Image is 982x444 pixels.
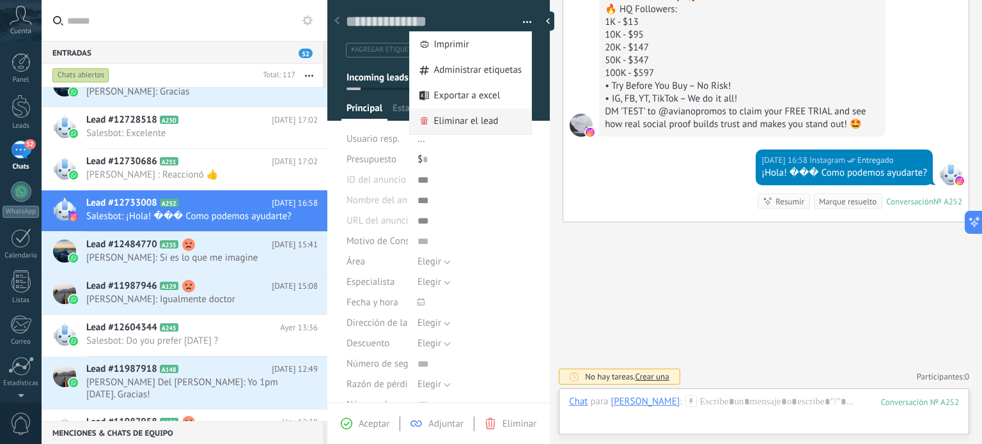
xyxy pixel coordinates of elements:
[347,313,408,333] div: Dirección de la clínica
[272,280,318,293] span: [DATE] 15:08
[69,295,78,304] img: waba.svg
[280,321,318,334] span: Ayer 13:36
[933,196,962,207] div: № A252
[570,114,593,137] span: Lottie
[86,197,157,210] span: Lead #12733008
[605,105,880,131] div: DM 'TEST' to @avianopromos to claim your FREE TRIAL and see how real social proof builds trust an...
[347,318,437,328] span: Dirección de la clínica
[160,240,178,249] span: A235
[417,276,441,288] span: Elegir
[3,122,40,130] div: Leads
[417,272,451,293] button: Elegir
[417,149,531,170] div: $
[605,16,880,29] div: 1K - $13
[775,195,804,208] div: Resumir
[347,277,394,287] span: Especialista
[24,139,35,149] span: 52
[965,371,969,382] span: 0
[160,418,178,426] span: A109
[347,374,408,395] div: Razón de pérdida
[417,378,441,390] span: Elegir
[52,68,109,83] div: Chats abiertos
[160,199,178,207] span: A252
[605,67,880,80] div: 100K - $597
[86,293,293,305] span: [PERSON_NAME]: Igualmente doctor
[347,236,425,246] span: Motivo de Consulta
[3,163,40,171] div: Chats
[42,356,327,409] a: Lead #11987918 A148 [DATE] 12:49 [PERSON_NAME] Del [PERSON_NAME]: Yo 1pm [DATE]. Gracias!
[347,339,389,348] span: Descuento
[69,378,78,387] img: waba.svg
[42,107,327,148] a: Lead #12728518 A250 [DATE] 17:02 Salesbot: Excelente
[160,323,178,332] span: A245
[272,238,318,251] span: [DATE] 15:41
[69,254,78,263] img: waba.svg
[272,363,318,376] span: [DATE] 12:49
[86,238,157,251] span: Lead #12484770
[347,333,408,354] div: Descuento
[42,421,323,444] div: Menciones & Chats de equipo
[417,317,441,329] span: Elegir
[86,363,157,376] span: Lead #11987918
[417,337,441,349] span: Elegir
[86,127,293,139] span: Salesbot: Excelente
[3,252,40,260] div: Calendario
[428,418,464,430] span: Adjuntar
[86,114,157,126] span: Lead #12728518
[434,83,501,109] span: Exportar a excel
[605,54,880,67] div: 50K - $347
[42,41,323,64] div: Entradas
[160,282,178,290] span: A129
[86,376,293,401] span: [PERSON_NAME] Del [PERSON_NAME]: Yo 1pm [DATE]. Gracias!
[3,76,40,84] div: Panel
[605,93,880,105] div: • IG, FB, YT, TikTok – We do it all!
[347,195,471,205] span: Nombre del anuncio de TikTok
[272,155,318,168] span: [DATE] 17:02
[347,298,398,307] span: Fecha y hora
[819,195,877,208] div: Marque resuelto
[347,170,408,190] div: ID del anuncio de TikTok
[605,3,880,16] div: 🔥 HQ Followers:
[347,153,396,165] span: Presupuesto
[347,272,408,293] div: Especialista
[347,231,408,252] div: Motivo de Consulta
[86,169,293,181] span: [PERSON_NAME] : Reaccionó 👍
[590,395,608,408] span: para
[42,232,327,273] a: Lead #12484770 A235 [DATE] 15:41 [PERSON_NAME]: Si es lo que me imagine
[605,80,880,93] div: • Try Before You Buy – No Risk!
[42,315,327,356] a: Lead #12604344 A245 Ayer 13:36 Salesbot: Do you prefer [DATE] ?
[347,102,382,121] span: Principal
[857,154,894,167] span: Entregado
[69,337,78,346] img: waba.svg
[295,64,323,87] button: Más
[417,252,451,272] button: Elegir
[42,273,327,314] a: Lead #11987946 A129 [DATE] 15:08 [PERSON_NAME]: Igualmente doctor
[417,313,451,333] button: Elegir
[955,176,964,185] img: instagram.svg
[347,400,428,410] span: Número de contrato
[635,371,669,382] span: Crear una
[417,256,441,268] span: Elegir
[359,418,389,430] span: Aceptar
[3,206,39,218] div: WhatsApp
[917,371,969,382] a: Participantes:0
[886,196,933,207] div: Conversación
[347,175,447,185] span: ID del anuncio de TikTok
[160,157,178,165] span: A251
[347,257,365,266] span: Área
[347,133,400,145] span: Usuario resp.
[585,371,669,382] div: No hay tareas.
[86,210,293,222] span: Salesbot: ¡Hola! ��� Como podemos ayudarte?
[10,27,31,36] span: Cuenta
[3,296,40,305] div: Listas
[86,86,293,98] span: [PERSON_NAME]: Gracias
[351,45,419,54] span: #agregar etiquetas
[347,190,408,211] div: Nombre del anuncio de TikTok
[69,88,78,96] img: waba.svg
[42,190,327,231] a: Lead #12733008 A252 [DATE] 16:58 Salesbot: ¡Hola! ��� Como podemos ayudarte?
[680,395,682,408] span: :
[347,395,408,415] div: Número de contrato
[605,29,880,42] div: 10K - $95
[347,379,417,389] span: Razón de pérdida
[86,416,157,429] span: Lead #11987958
